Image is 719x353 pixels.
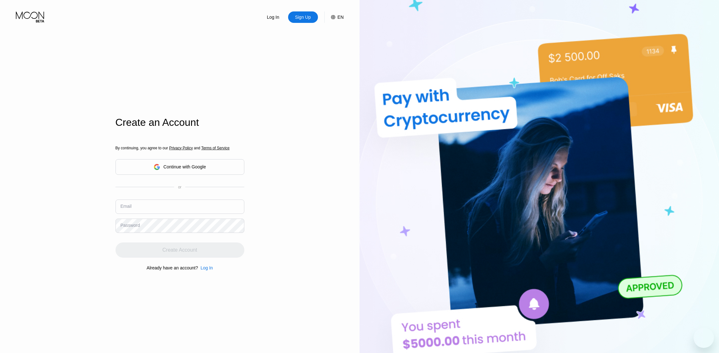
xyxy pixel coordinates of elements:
div: Log In [258,11,288,23]
div: Already have an account? [147,265,198,270]
div: Sign Up [294,14,312,20]
div: Continue with Google [115,159,244,175]
div: Password [121,223,140,228]
div: Log In [198,265,213,270]
div: EN [324,11,344,23]
iframe: Button to launch messaging window [694,328,714,348]
span: Privacy Policy [169,146,193,150]
div: By continuing, you agree to our [115,146,244,150]
div: Create an Account [115,117,244,128]
div: Log In [266,14,280,20]
span: and [193,146,201,150]
div: or [178,185,181,189]
div: Log In [201,265,213,270]
div: Sign Up [288,11,318,23]
div: Continue with Google [163,164,206,169]
span: Terms of Service [201,146,229,150]
div: EN [338,15,344,20]
div: Email [121,204,132,209]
